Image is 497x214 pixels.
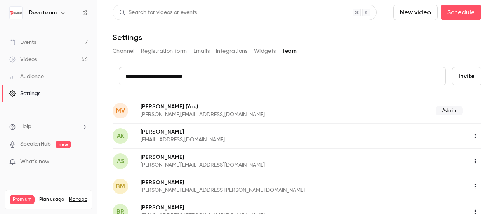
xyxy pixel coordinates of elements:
[436,106,463,115] span: Admin
[10,7,22,19] img: Devoteam
[20,140,51,148] a: SpeakerHub
[282,45,297,57] button: Team
[113,45,135,57] button: Channel
[9,90,40,97] div: Settings
[141,103,350,111] p: [PERSON_NAME]
[141,186,387,194] p: [PERSON_NAME][EMAIL_ADDRESS][PERSON_NAME][DOMAIN_NAME]
[117,131,124,141] span: AK
[10,195,35,204] span: Premium
[441,5,481,20] button: Schedule
[113,33,142,42] h1: Settings
[216,45,248,57] button: Integrations
[20,158,49,166] span: What's new
[9,56,37,63] div: Videos
[452,67,481,85] button: Invite
[78,158,88,165] iframe: Noticeable Trigger
[29,9,57,17] h6: Devoteam
[184,103,198,111] span: (You)
[141,136,347,144] p: [EMAIL_ADDRESS][DOMAIN_NAME]
[20,123,31,131] span: Help
[117,157,124,166] span: AS
[116,106,125,115] span: MV
[254,45,276,57] button: Widgets
[141,45,187,57] button: Registration form
[9,73,44,80] div: Audience
[9,38,36,46] div: Events
[56,141,71,148] span: new
[141,111,350,118] p: [PERSON_NAME][EMAIL_ADDRESS][DOMAIN_NAME]
[141,179,387,186] p: [PERSON_NAME]
[69,197,87,203] a: Manage
[116,182,125,191] span: BM
[193,45,210,57] button: Emails
[141,204,367,212] p: [PERSON_NAME]
[141,161,367,169] p: [PERSON_NAME][EMAIL_ADDRESS][DOMAIN_NAME]
[141,153,367,161] p: [PERSON_NAME]
[39,197,64,203] span: Plan usage
[119,9,197,17] div: Search for videos or events
[141,128,347,136] p: [PERSON_NAME]
[393,5,438,20] button: New video
[9,123,88,131] li: help-dropdown-opener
